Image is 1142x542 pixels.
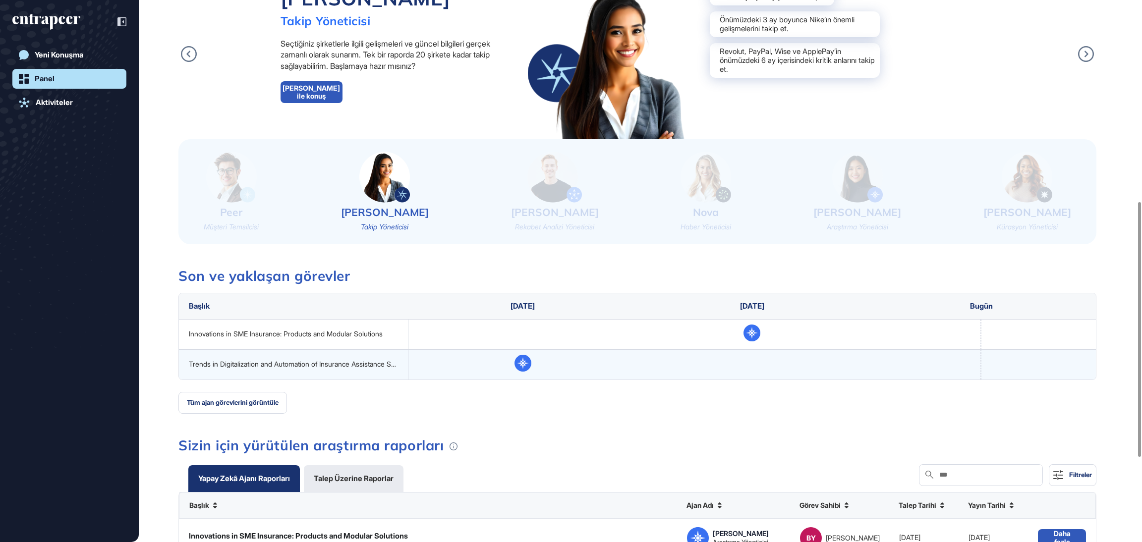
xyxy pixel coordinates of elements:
div: Rekabet Analizi Yöneticisi [515,222,594,232]
div: [PERSON_NAME] [826,535,880,542]
div: Yeni Konuşma [35,51,83,59]
div: Önümüzdeki 3 ay boyunca Nike’ın önemli gelişmelerini takip et. [710,11,880,37]
div: [PERSON_NAME] [713,530,769,537]
div: Innovations in SME Insurance: Products and Modular Solutions [189,530,408,542]
a: Aktiviteler [12,93,126,112]
div: Kürasyon Yöneticisi [997,222,1058,232]
img: nova-small.png [681,152,731,203]
a: Panel [12,69,126,89]
a: [PERSON_NAME] ile konuş [281,81,343,103]
div: Yapay Zekâ Ajanı Raporları [198,475,290,482]
div: Talep Üzerine Raporlar [314,475,394,482]
span: Talep Tarihi [899,501,936,509]
img: tracy-small.png [359,152,410,203]
div: Araştırma Yöneticisi [827,222,888,232]
th: [DATE] [637,293,867,319]
div: Peer [220,205,242,219]
div: Aktiviteler [36,98,73,107]
img: reese-small.png [832,152,883,203]
div: entrapeer-logo [12,14,80,30]
div: Haber Yöneticisi [681,222,731,232]
button: Tüm ajan görevlerini görüntüle [178,392,287,414]
th: [DATE] [408,293,638,319]
div: [PERSON_NAME] [813,205,901,219]
div: Seçtiğiniz şirketlerle ilgili gelişmeleri ve güncel bilgileri gerçek zamanlı olarak sunarım. Tek ... [281,38,512,71]
div: [PERSON_NAME] [341,205,429,219]
div: [PERSON_NAME] [511,205,599,219]
span: Yayın Tarihi [968,501,1006,509]
h3: Son ve yaklaşan görevler [178,269,1096,283]
div: Revolut, PayPal, Wise ve ApplePay’in önümüzdeki 6 ay içerisindeki kritik anlarını takip et. [710,43,880,78]
div: Müşteri Temsilcisi [204,222,259,232]
div: Nova [693,205,719,219]
div: Innovations in SME Insurance: Products and Modular Solutions [189,330,399,338]
span: Görev Sahibi [799,501,841,509]
div: Filtreler [1069,471,1092,479]
div: [PERSON_NAME] [983,205,1071,219]
a: Yeni Konuşma [12,45,126,65]
th: Bugün [867,293,1096,319]
div: Takip Yöneticisi [281,13,451,28]
div: Trends in Digitalization and Automation of Insurance Assistance Services [189,360,399,368]
span: Başlık [189,501,209,509]
img: curie-small.png [1002,152,1052,203]
img: peer-small.png [206,152,257,203]
div: Panel [35,74,55,83]
span: [DATE] [899,534,920,542]
span: Ajan Adı [686,501,714,509]
button: Filtreler [1049,464,1096,486]
th: Başlık [179,293,408,319]
img: nash-small.png [527,152,582,203]
h3: Sizin için yürütülen araştırma raporları [178,438,1096,452]
div: Takip Yöneticisi [361,222,408,232]
span: [DATE] [969,534,990,542]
